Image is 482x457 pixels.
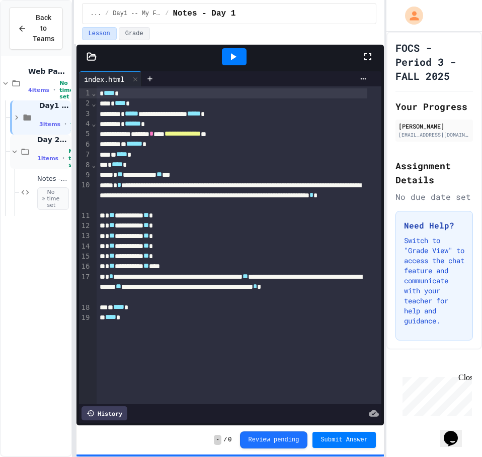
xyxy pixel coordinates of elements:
div: 16 [79,262,92,272]
span: 3 items [39,121,60,128]
div: 8 [79,160,92,170]
p: Switch to "Grade View" to access the chat feature and communicate with your teacher for help and ... [404,236,464,326]
h2: Your Progress [395,99,473,113]
span: Day1 -- My First Page [113,10,161,18]
span: - [214,435,221,445]
div: 19 [79,313,92,323]
span: 0 [228,436,231,444]
button: Submit Answer [312,432,376,448]
div: 5 [79,129,92,139]
div: 15 [79,252,92,262]
div: 7 [79,150,92,160]
div: Chat with us now!Close [4,4,69,64]
h2: Assignment Details [395,159,473,187]
span: Day1 -- My First Page [39,101,69,110]
div: 17 [79,272,92,303]
div: 4 [79,119,92,129]
button: Lesson [82,27,117,40]
span: Fold line [91,120,96,128]
div: 2 [79,98,92,108]
span: Back to Teams [33,13,54,44]
div: 14 [79,242,92,252]
span: No time set [37,187,69,210]
span: Fold line [91,99,96,107]
span: / [165,10,169,18]
span: Fold line [91,89,96,97]
span: / [105,10,109,18]
span: / [223,436,227,444]
span: Day 2 -- Lists Plus... [37,135,69,144]
div: 13 [79,231,92,241]
div: [EMAIL_ADDRESS][DOMAIN_NAME] [398,131,470,139]
span: No time set [59,80,73,100]
div: No due date set [395,191,473,203]
span: Notes - Day 2 Lists [37,175,69,183]
span: No time set [68,148,83,168]
button: Back to Teams [9,7,63,50]
div: 9 [79,170,92,180]
span: • [64,120,66,128]
button: Review pending [240,431,308,448]
span: Web Pages [28,67,69,76]
iframe: chat widget [440,417,472,447]
div: 10 [79,180,92,210]
div: [PERSON_NAME] [398,122,470,131]
span: No time set [70,114,85,134]
div: index.html [79,71,142,86]
div: History [82,406,127,420]
h1: FOCS - Period 3 - FALL 2025 [395,41,473,83]
div: My Account [394,4,426,27]
span: Submit Answer [320,436,368,444]
div: 11 [79,211,92,221]
span: ... [91,10,102,18]
span: • [53,86,55,94]
div: index.html [79,74,129,84]
span: Notes - Day 1 [173,8,236,20]
iframe: chat widget [398,373,472,416]
span: • [62,154,64,162]
div: 6 [79,140,92,150]
div: 1 [79,88,92,98]
span: Fold line [91,161,96,169]
div: 18 [79,303,92,313]
button: Grade [119,27,150,40]
div: 12 [79,221,92,231]
span: 4 items [28,87,49,93]
div: 3 [79,109,92,119]
span: 1 items [37,155,58,162]
h3: Need Help? [404,219,464,232]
